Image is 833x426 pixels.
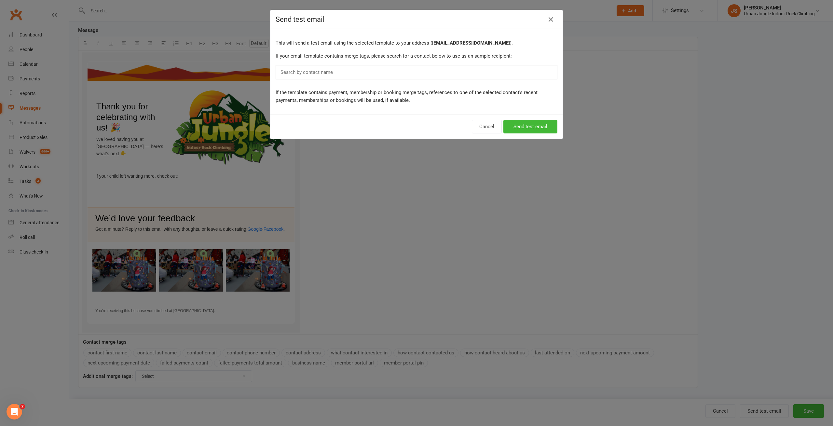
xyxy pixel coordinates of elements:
[7,404,22,419] iframe: Intercom live chat
[432,40,510,46] strong: [EMAIL_ADDRESS][DOMAIN_NAME]
[276,15,557,23] h4: Send test email
[280,68,336,76] input: Search by contact name
[20,404,25,409] span: 2
[503,120,557,133] button: Send test email
[546,14,556,25] button: Close
[276,52,557,60] p: If your email template contains merge tags, please search for a contact below to use as an sample...
[472,120,502,133] button: Cancel
[276,89,557,104] p: If the template contains payment, membership or booking merge tags, references to one of the sele...
[276,39,557,47] p: This will send a test email using the selected template to your address ( ).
